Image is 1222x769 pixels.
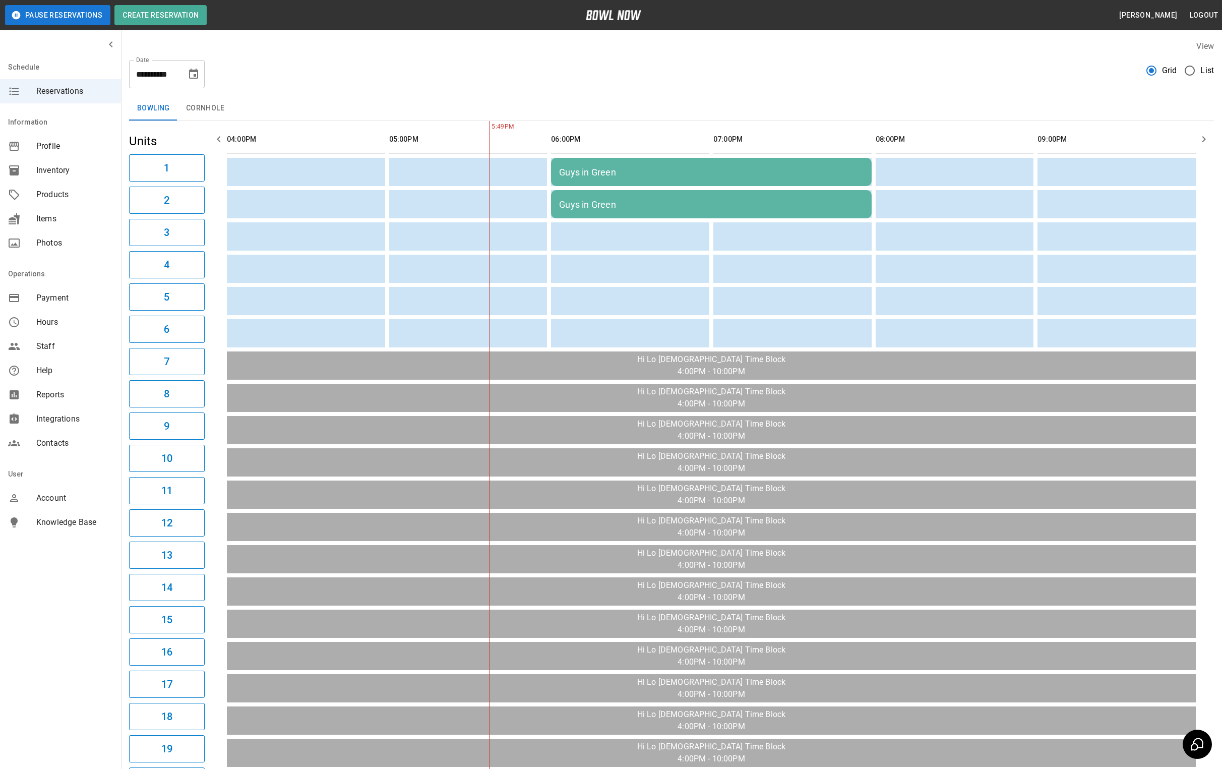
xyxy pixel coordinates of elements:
[164,192,169,208] h6: 2
[36,213,113,225] span: Items
[1037,125,1196,154] th: 09:00PM
[129,735,205,762] button: 19
[129,606,205,633] button: 15
[36,237,113,249] span: Photos
[489,122,492,132] span: 5:49PM
[36,389,113,401] span: Reports
[129,412,205,440] button: 9
[161,708,172,725] h6: 18
[129,154,205,182] button: 1
[161,547,172,563] h6: 13
[1200,65,1214,77] span: List
[161,741,172,757] h6: 19
[129,477,205,504] button: 11
[129,380,205,407] button: 8
[129,703,205,730] button: 18
[36,365,113,377] span: Help
[178,96,232,121] button: Cornhole
[36,85,113,97] span: Reservations
[36,140,113,152] span: Profile
[164,160,169,176] h6: 1
[129,348,205,375] button: 7
[36,189,113,201] span: Products
[227,125,385,154] th: 04:00PM
[161,644,172,660] h6: 16
[36,516,113,528] span: Knowledge Base
[184,64,204,84] button: Choose date, selected date is Sep 10, 2025
[1186,6,1222,25] button: Logout
[36,437,113,449] span: Contacts
[876,125,1034,154] th: 08:00PM
[129,251,205,278] button: 4
[559,167,863,178] div: Guys in Green
[559,199,863,210] div: Guys in Green
[129,133,205,149] h5: Units
[164,353,169,370] h6: 7
[161,676,172,692] h6: 17
[129,96,178,121] button: Bowling
[164,321,169,337] h6: 6
[713,125,872,154] th: 07:00PM
[164,257,169,273] h6: 4
[1115,6,1181,25] button: [PERSON_NAME]
[551,125,709,154] th: 06:00PM
[36,164,113,176] span: Inventory
[129,283,205,311] button: 5
[1162,65,1177,77] span: Grid
[161,612,172,628] h6: 15
[129,187,205,214] button: 2
[5,5,110,25] button: Pause Reservations
[36,340,113,352] span: Staff
[164,289,169,305] h6: 5
[129,219,205,246] button: 3
[129,574,205,601] button: 14
[36,292,113,304] span: Payment
[129,638,205,666] button: 16
[164,386,169,402] h6: 8
[161,450,172,466] h6: 10
[36,413,113,425] span: Integrations
[129,316,205,343] button: 6
[114,5,207,25] button: Create Reservation
[161,483,172,499] h6: 11
[161,515,172,531] h6: 12
[586,10,641,20] img: logo
[161,579,172,596] h6: 14
[129,671,205,698] button: 17
[36,316,113,328] span: Hours
[129,509,205,537] button: 12
[129,96,1214,121] div: inventory tabs
[389,125,547,154] th: 05:00PM
[1196,41,1214,51] label: View
[36,492,113,504] span: Account
[129,542,205,569] button: 13
[164,224,169,241] h6: 3
[164,418,169,434] h6: 9
[129,445,205,472] button: 10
